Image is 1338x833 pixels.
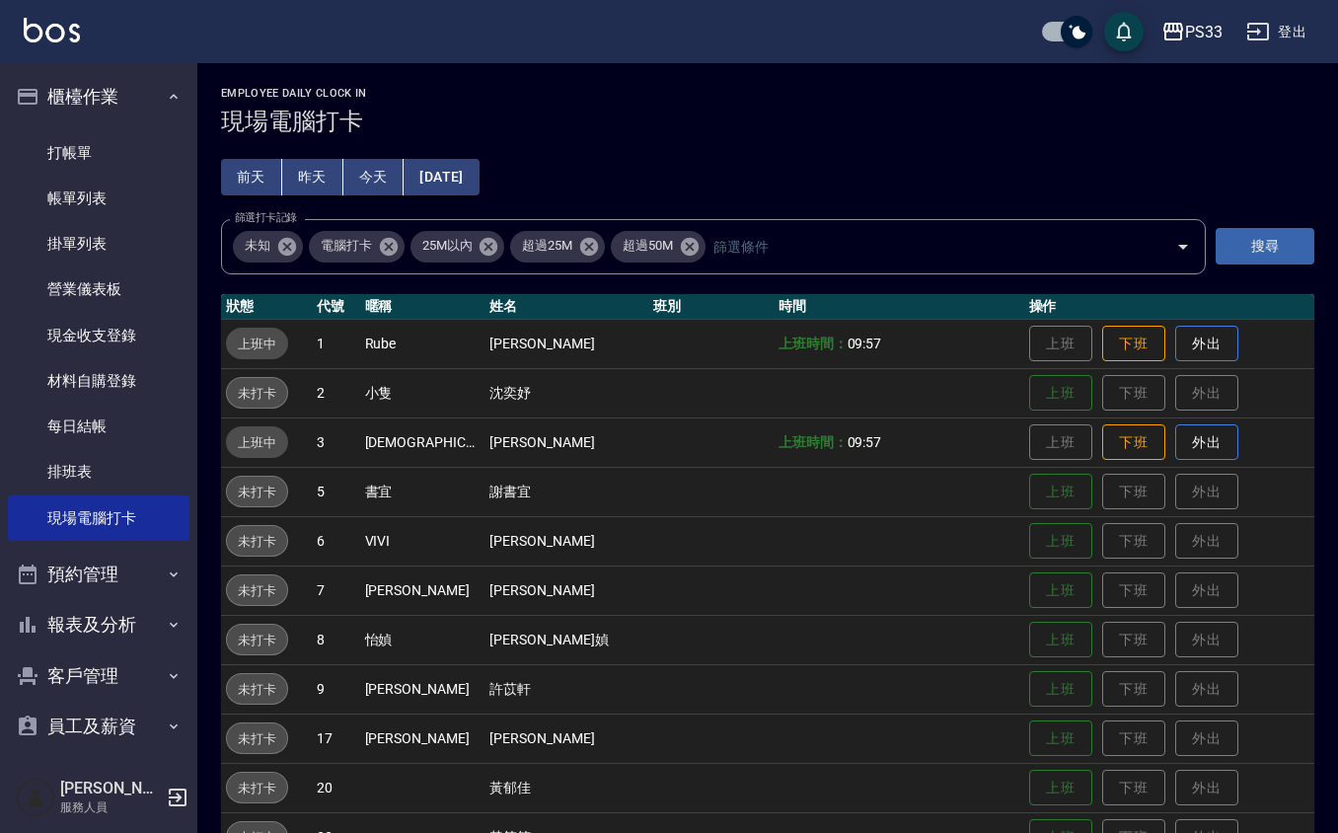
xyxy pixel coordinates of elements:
[708,229,1142,264] input: 篩選條件
[309,231,405,263] div: 電腦打卡
[8,650,189,702] button: 客戶管理
[233,231,303,263] div: 未知
[360,615,485,664] td: 怡媜
[410,231,505,263] div: 25M以內
[221,108,1314,135] h3: 現場電腦打卡
[226,432,288,453] span: 上班中
[233,236,282,256] span: 未知
[1029,720,1092,757] button: 上班
[312,417,359,467] td: 3
[235,210,297,225] label: 篩選打卡記錄
[360,566,485,615] td: [PERSON_NAME]
[484,467,647,516] td: 謝書宜
[484,319,647,368] td: [PERSON_NAME]
[648,294,774,320] th: 班別
[779,336,848,351] b: 上班時間：
[226,334,288,354] span: 上班中
[227,679,287,700] span: 未打卡
[1029,572,1092,609] button: 上班
[484,664,647,714] td: 許苡軒
[1029,622,1092,658] button: 上班
[484,566,647,615] td: [PERSON_NAME]
[774,294,1024,320] th: 時間
[312,714,359,763] td: 17
[1102,424,1165,461] button: 下班
[312,664,359,714] td: 9
[360,664,485,714] td: [PERSON_NAME]
[8,176,189,221] a: 帳單列表
[1029,770,1092,806] button: 上班
[1175,326,1238,362] button: 外出
[848,434,882,450] span: 09:57
[227,531,287,552] span: 未打卡
[227,728,287,749] span: 未打卡
[848,336,882,351] span: 09:57
[484,714,647,763] td: [PERSON_NAME]
[484,417,647,467] td: [PERSON_NAME]
[510,231,605,263] div: 超過25M
[1167,231,1199,263] button: Open
[8,313,189,358] a: 現金收支登錄
[1216,228,1314,265] button: 搜尋
[312,516,359,566] td: 6
[227,778,287,798] span: 未打卡
[1029,375,1092,412] button: 上班
[227,580,287,601] span: 未打卡
[8,701,189,752] button: 員工及薪資
[779,434,848,450] b: 上班時間：
[60,779,161,798] h5: [PERSON_NAME]
[360,294,485,320] th: 暱稱
[1024,294,1314,320] th: 操作
[312,368,359,417] td: 2
[312,566,359,615] td: 7
[60,798,161,816] p: 服務人員
[1029,671,1092,708] button: 上班
[360,368,485,417] td: 小隻
[484,368,647,417] td: 沈奕妤
[227,383,287,404] span: 未打卡
[312,615,359,664] td: 8
[312,319,359,368] td: 1
[8,549,189,600] button: 預約管理
[484,763,647,812] td: 黃郁佳
[312,294,359,320] th: 代號
[8,358,189,404] a: 材料自購登錄
[1238,14,1314,50] button: 登出
[1175,424,1238,461] button: 外出
[312,763,359,812] td: 20
[227,630,287,650] span: 未打卡
[8,71,189,122] button: 櫃檯作業
[360,516,485,566] td: VIVI
[227,482,287,502] span: 未打卡
[1153,12,1230,52] button: PS33
[312,467,359,516] td: 5
[8,221,189,266] a: 掛單列表
[510,236,584,256] span: 超過25M
[221,159,282,195] button: 前天
[16,778,55,817] img: Person
[8,599,189,650] button: 報表及分析
[1104,12,1144,51] button: save
[221,87,1314,100] h2: Employee Daily Clock In
[8,495,189,541] a: 現場電腦打卡
[611,231,706,263] div: 超過50M
[360,467,485,516] td: 書宜
[1029,523,1092,560] button: 上班
[1029,474,1092,510] button: 上班
[8,266,189,312] a: 營業儀表板
[360,319,485,368] td: Rube
[410,236,484,256] span: 25M以內
[343,159,405,195] button: 今天
[24,18,80,42] img: Logo
[8,449,189,494] a: 排班表
[1102,326,1165,362] button: 下班
[404,159,479,195] button: [DATE]
[309,236,384,256] span: 電腦打卡
[8,130,189,176] a: 打帳單
[1185,20,1223,44] div: PS33
[611,236,685,256] span: 超過50M
[282,159,343,195] button: 昨天
[360,714,485,763] td: [PERSON_NAME]
[484,516,647,566] td: [PERSON_NAME]
[8,404,189,449] a: 每日結帳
